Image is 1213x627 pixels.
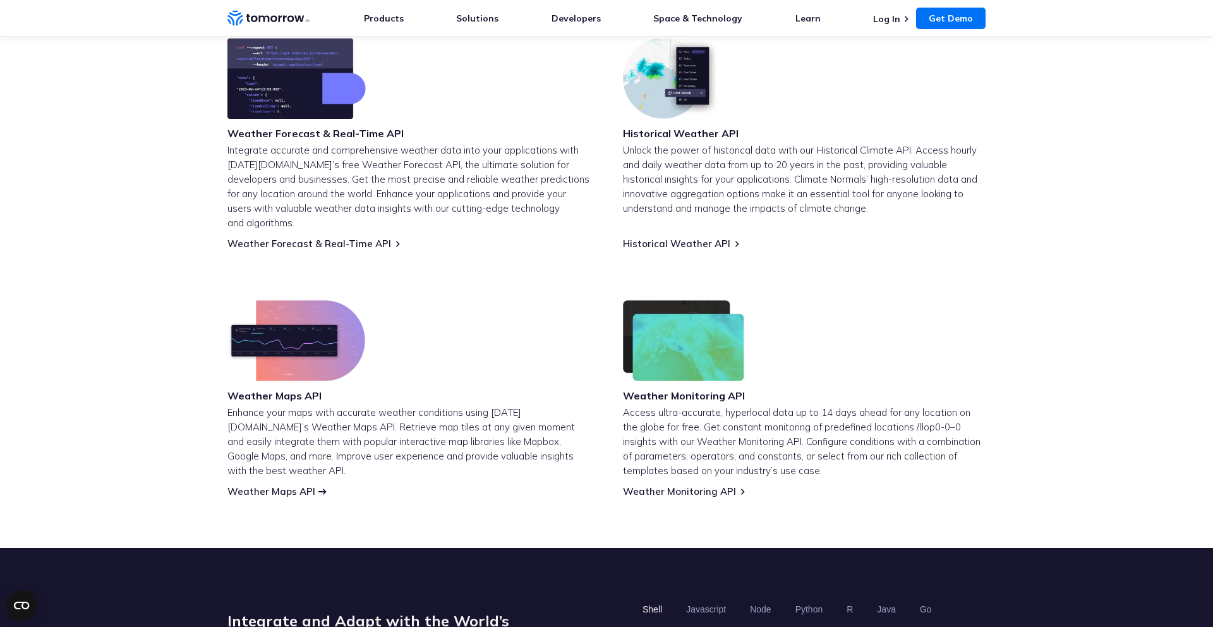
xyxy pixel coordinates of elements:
[623,389,745,403] h3: Weather Monitoring API
[6,590,37,621] button: Open CMP widget
[227,9,310,28] a: Home link
[623,405,986,478] p: Access ultra-accurate, hyperlocal data up to 14 days ahead for any location on the globe for free...
[456,13,498,24] a: Solutions
[682,599,730,620] button: Javascript
[915,599,936,620] button: Go
[227,143,590,230] p: Integrate accurate and comprehensive weather data into your applications with [DATE][DOMAIN_NAME]...
[795,13,821,24] a: Learn
[364,13,404,24] a: Products
[872,599,900,620] button: Java
[745,599,775,620] button: Node
[227,405,590,478] p: Enhance your maps with accurate weather conditions using [DATE][DOMAIN_NAME]’s Weather Maps API. ...
[842,599,857,620] button: R
[916,8,986,29] a: Get Demo
[227,389,365,403] h3: Weather Maps API
[623,238,730,250] a: Historical Weather API
[791,599,828,620] button: Python
[623,485,736,497] a: Weather Monitoring API
[227,238,391,250] a: Weather Forecast & Real-Time API
[552,13,601,24] a: Developers
[873,13,900,25] a: Log In
[638,599,667,620] button: Shell
[227,485,315,497] a: Weather Maps API
[623,126,739,140] h3: Historical Weather API
[653,13,742,24] a: Space & Technology
[623,143,986,216] p: Unlock the power of historical data with our Historical Climate API. Access hourly and daily weat...
[227,126,404,140] h3: Weather Forecast & Real-Time API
